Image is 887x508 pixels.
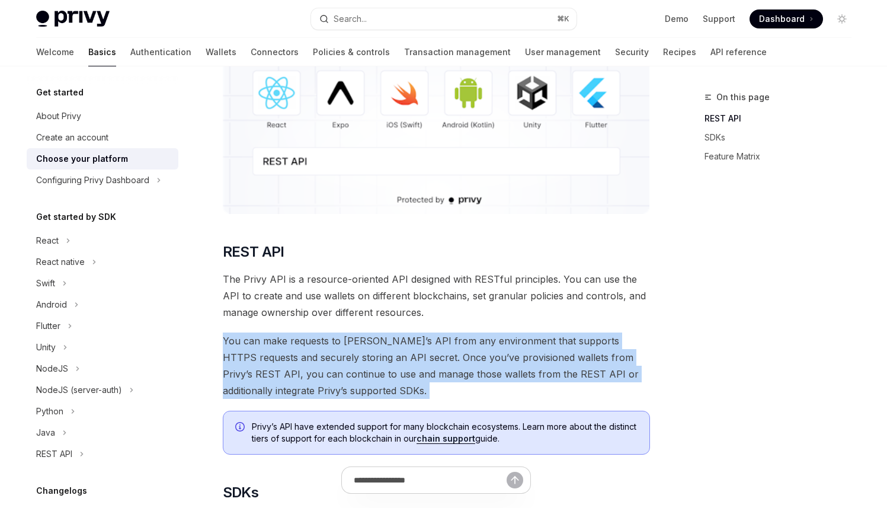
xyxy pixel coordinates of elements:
[311,8,577,30] button: Search...⌘K
[36,340,56,354] div: Unity
[36,38,74,66] a: Welcome
[36,85,84,100] h5: Get started
[36,130,108,145] div: Create an account
[27,127,178,148] a: Create an account
[36,173,149,187] div: Configuring Privy Dashboard
[36,210,116,224] h5: Get started by SDK
[716,90,770,104] span: On this page
[832,9,851,28] button: Toggle dark mode
[710,38,767,66] a: API reference
[36,447,72,461] div: REST API
[223,333,650,399] span: You can make requests to [PERSON_NAME]’s API from any environment that supports HTTPS requests an...
[750,9,823,28] a: Dashboard
[525,38,601,66] a: User management
[223,40,650,214] img: images/Platform2.png
[206,38,236,66] a: Wallets
[27,148,178,170] a: Choose your platform
[36,362,68,376] div: NodeJS
[615,38,649,66] a: Security
[334,12,367,26] div: Search...
[705,147,861,166] a: Feature Matrix
[663,38,696,66] a: Recipes
[36,152,128,166] div: Choose your platform
[223,242,284,261] span: REST API
[36,404,63,418] div: Python
[235,422,247,434] svg: Info
[759,13,805,25] span: Dashboard
[36,255,85,269] div: React native
[36,426,55,440] div: Java
[705,128,861,147] a: SDKs
[36,234,59,248] div: React
[703,13,735,25] a: Support
[417,433,475,444] a: chain support
[130,38,191,66] a: Authentication
[36,298,67,312] div: Android
[705,109,861,128] a: REST API
[665,13,689,25] a: Demo
[36,383,122,397] div: NodeJS (server-auth)
[404,38,511,66] a: Transaction management
[507,472,523,488] button: Send message
[36,484,87,498] h5: Changelogs
[27,106,178,127] a: About Privy
[36,109,81,123] div: About Privy
[251,38,299,66] a: Connectors
[36,319,60,333] div: Flutter
[223,271,650,321] span: The Privy API is a resource-oriented API designed with RESTful principles. You can use the API to...
[36,11,110,27] img: light logo
[252,421,638,445] span: Privy’s API have extended support for many blockchain ecosystems. Learn more about the distinct t...
[88,38,116,66] a: Basics
[36,276,55,290] div: Swift
[557,14,569,24] span: ⌘ K
[313,38,390,66] a: Policies & controls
